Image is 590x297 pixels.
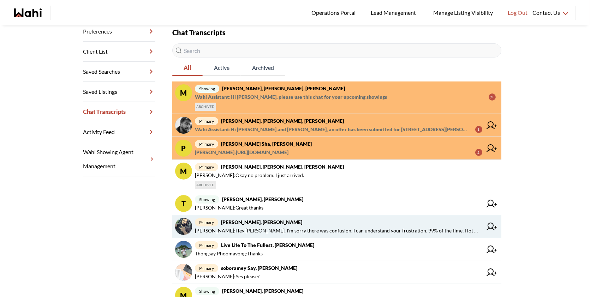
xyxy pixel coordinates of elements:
[241,60,285,76] button: Archived
[172,238,501,261] a: primaryLive life To the fullest, [PERSON_NAME]Thongsay Phoomavong:Thanks
[175,241,192,258] img: chat avatar
[14,8,42,17] a: Wahi homepage
[221,265,297,271] strong: soboramey say, [PERSON_NAME]
[172,60,203,76] button: All
[195,140,218,148] span: primary
[83,122,155,142] a: Activity Feed
[172,192,501,215] a: Tshowing[PERSON_NAME], [PERSON_NAME][PERSON_NAME]:Great thanks
[508,8,528,17] span: Log Out
[172,60,203,75] span: All
[172,43,501,57] input: Search
[175,117,192,134] img: chat avatar
[83,42,155,62] a: Client List
[195,204,263,212] span: [PERSON_NAME] : Great thanks
[195,195,219,204] span: showing
[195,117,218,125] span: primary
[172,160,501,192] a: Mprimary[PERSON_NAME], [PERSON_NAME], [PERSON_NAME][PERSON_NAME]:Okay no problem. I just arrived....
[195,241,218,249] span: primary
[195,125,470,134] span: Wahi Assistant : Hi [PERSON_NAME] and [PERSON_NAME], an offer has been submitted for [STREET_ADDR...
[221,164,344,170] strong: [PERSON_NAME], [PERSON_NAME], [PERSON_NAME]
[195,103,216,111] span: ARCHIVED
[195,93,387,101] span: Wahi Assistant : Hi [PERSON_NAME], please use this chat for your upcoming showings
[489,93,496,101] div: 9+
[175,218,192,235] img: chat avatar
[195,148,288,157] span: [PERSON_NAME] : [URL][DOMAIN_NAME]
[172,137,501,160] a: pprimary[PERSON_NAME] sha, [PERSON_NAME][PERSON_NAME]:[URL][DOMAIN_NAME]2
[203,60,241,75] span: Active
[431,8,495,17] span: Manage Listing Visibility
[83,102,155,122] a: Chat Transcripts
[195,85,219,93] span: showing
[221,118,344,124] strong: [PERSON_NAME], [PERSON_NAME], [PERSON_NAME]
[83,22,155,42] a: Preferences
[221,242,314,248] strong: Live life To the fullest, [PERSON_NAME]
[175,195,192,212] div: T
[221,141,312,147] strong: [PERSON_NAME] sha, [PERSON_NAME]
[195,226,482,235] span: [PERSON_NAME] : Hey [PERSON_NAME]. I'm sorry there was confusion, I can understand your frustrati...
[195,181,216,189] span: ARCHIVED
[172,215,501,238] a: primary[PERSON_NAME], [PERSON_NAME][PERSON_NAME]:Hey [PERSON_NAME]. I'm sorry there was confusion...
[83,142,155,176] a: Wahi Showing Agent Management
[195,171,304,180] span: [PERSON_NAME] : Okay no problem. I just arrived.
[222,196,303,202] strong: [PERSON_NAME], [PERSON_NAME]
[222,288,303,294] strong: [PERSON_NAME], [PERSON_NAME]
[172,114,501,137] a: primary[PERSON_NAME], [PERSON_NAME], [PERSON_NAME]Wahi Assistant:Hi [PERSON_NAME] and [PERSON_NAM...
[221,219,302,225] strong: [PERSON_NAME], [PERSON_NAME]
[172,81,501,114] a: Mshowing[PERSON_NAME], [PERSON_NAME], [PERSON_NAME]Wahi Assistant:Hi [PERSON_NAME], please use th...
[195,163,218,171] span: primary
[195,249,263,258] span: Thongsay Phoomavong : Thanks
[83,82,155,102] a: Saved Listings
[475,126,482,133] div: 1
[175,140,192,157] div: p
[175,84,192,101] div: M
[195,218,218,226] span: primary
[175,264,192,281] img: chat avatar
[311,8,358,17] span: Operations Portal
[241,60,285,75] span: Archived
[195,287,219,295] span: showing
[222,85,345,91] strong: [PERSON_NAME], [PERSON_NAME], [PERSON_NAME]
[195,272,260,281] span: [PERSON_NAME] : Yes please/
[475,149,482,156] div: 2
[83,62,155,82] a: Saved Searches
[195,264,218,272] span: primary
[172,28,226,37] strong: Chat Transcripts
[172,261,501,284] a: primarysoboramey say, [PERSON_NAME][PERSON_NAME]:Yes please/
[371,8,418,17] span: Lead Management
[175,163,192,180] div: M
[203,60,241,76] button: Active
